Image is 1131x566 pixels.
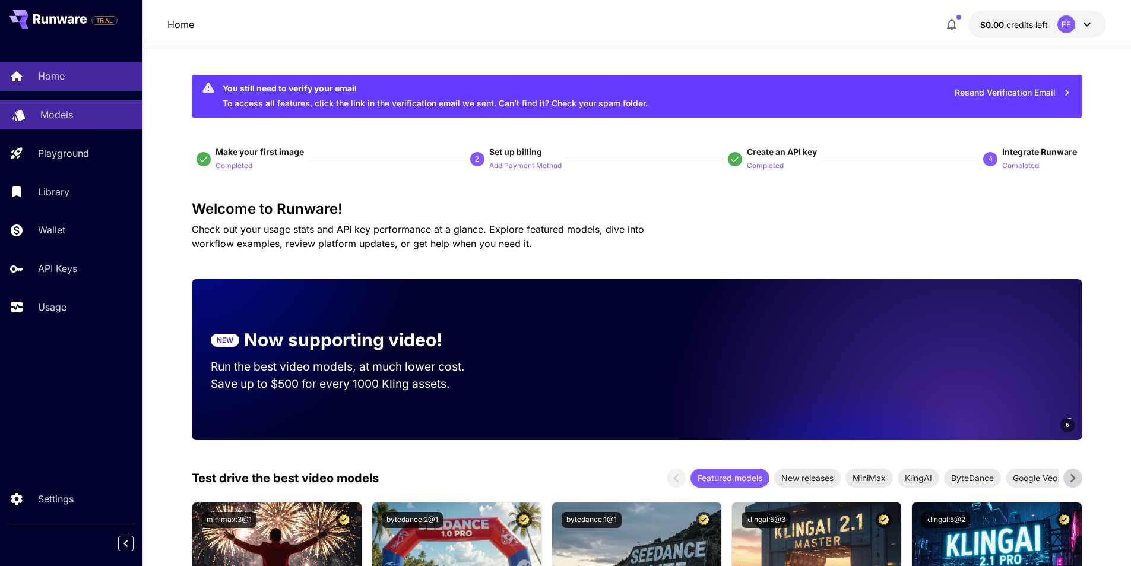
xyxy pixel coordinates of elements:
p: Playground [38,146,89,160]
button: Certified Model – Vetted for best performance and includes a commercial license. [876,512,892,528]
span: Add your payment card to enable full platform functionality. [91,13,118,27]
p: Save up to $500 for every 1000 Kling assets. [211,375,487,393]
span: credits left [1006,20,1048,30]
button: Certified Model – Vetted for best performance and includes a commercial license. [696,512,712,528]
span: Set up billing [489,147,542,157]
button: Completed [216,158,252,172]
span: KlingAI [898,472,939,484]
span: Make your first image [216,147,304,157]
span: New releases [774,472,841,484]
button: klingai:5@3 [742,512,790,528]
div: You still need to verify your email [223,82,648,94]
p: Settings [38,492,74,506]
button: Certified Model – Vetted for best performance and includes a commercial license. [336,512,352,528]
p: Add Payment Method [489,160,562,172]
button: Add Payment Method [489,158,562,172]
span: Check out your usage stats and API key performance at a glance. Explore featured models, dive int... [192,223,644,249]
div: Featured models [690,469,769,488]
p: Wallet [38,223,65,237]
div: To access all features, click the link in the verification email we sent. Can’t find it? Check yo... [223,78,648,114]
p: Home [38,69,65,83]
div: MiniMax [845,469,893,488]
p: Completed [747,160,784,172]
span: Create an API key [747,147,817,157]
button: Certified Model – Vetted for best performance and includes a commercial license. [516,512,532,528]
div: FF [1057,15,1075,33]
a: Home [167,17,194,31]
span: Featured models [690,472,769,484]
button: Completed [747,158,784,172]
span: ByteDance [944,472,1001,484]
p: 2 [475,154,479,165]
nav: breadcrumb [167,17,194,31]
p: Usage [38,300,66,314]
button: klingai:5@2 [921,512,970,528]
button: bytedance:1@1 [562,512,622,528]
button: Resend Verification Email [948,81,1078,105]
p: Models [40,107,73,122]
span: $0.00 [980,20,1006,30]
span: TRIAL [92,16,117,25]
div: $0.00 [980,18,1048,31]
button: Collapse sidebar [118,536,134,551]
button: Certified Model – Vetted for best performance and includes a commercial license. [1056,512,1072,528]
div: KlingAI [898,469,939,488]
p: Now supporting video! [244,327,442,353]
p: Completed [1002,160,1039,172]
span: MiniMax [845,472,893,484]
div: Collapse sidebar [127,533,142,554]
div: ByteDance [944,469,1001,488]
div: Google Veo [1006,469,1065,488]
button: Completed [1002,158,1039,172]
span: 6 [1066,420,1069,429]
p: API Keys [38,261,77,276]
p: 4 [989,154,993,165]
p: Test drive the best video models [192,469,379,487]
h3: Welcome to Runware! [192,201,1082,217]
span: Integrate Runware [1002,147,1077,157]
button: minimax:3@1 [202,512,256,528]
p: NEW [217,335,233,346]
button: $0.00FF [968,11,1106,38]
p: Completed [216,160,252,172]
button: bytedance:2@1 [382,512,443,528]
p: Run the best video models, at much lower cost. [211,358,487,375]
div: New releases [774,469,841,488]
span: Google Veo [1006,472,1065,484]
p: Library [38,185,69,199]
